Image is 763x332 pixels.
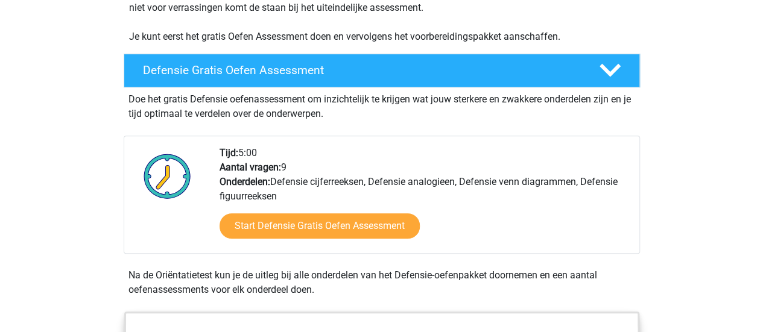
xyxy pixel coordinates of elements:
b: Onderdelen: [220,176,270,187]
a: Start Defensie Gratis Oefen Assessment [220,213,420,239]
b: Tijd: [220,147,238,158]
img: Klok [137,146,198,206]
a: Defensie Gratis Oefen Assessment [119,54,645,87]
div: Doe het gratis Defensie oefenassessment om inzichtelijk te krijgen wat jouw sterkere en zwakkere ... [124,87,640,121]
b: Aantal vragen: [220,161,281,173]
div: Na de Oriëntatietest kun je de uitleg bij alle onderdelen van het Defensie-oefenpakket doornemen ... [124,268,640,297]
div: 5:00 9 Defensie cijferreeksen, Defensie analogieen, Defensie venn diagrammen, Defensie figuurreeksen [211,146,639,253]
h4: Defensie Gratis Oefen Assessment [143,63,580,77]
